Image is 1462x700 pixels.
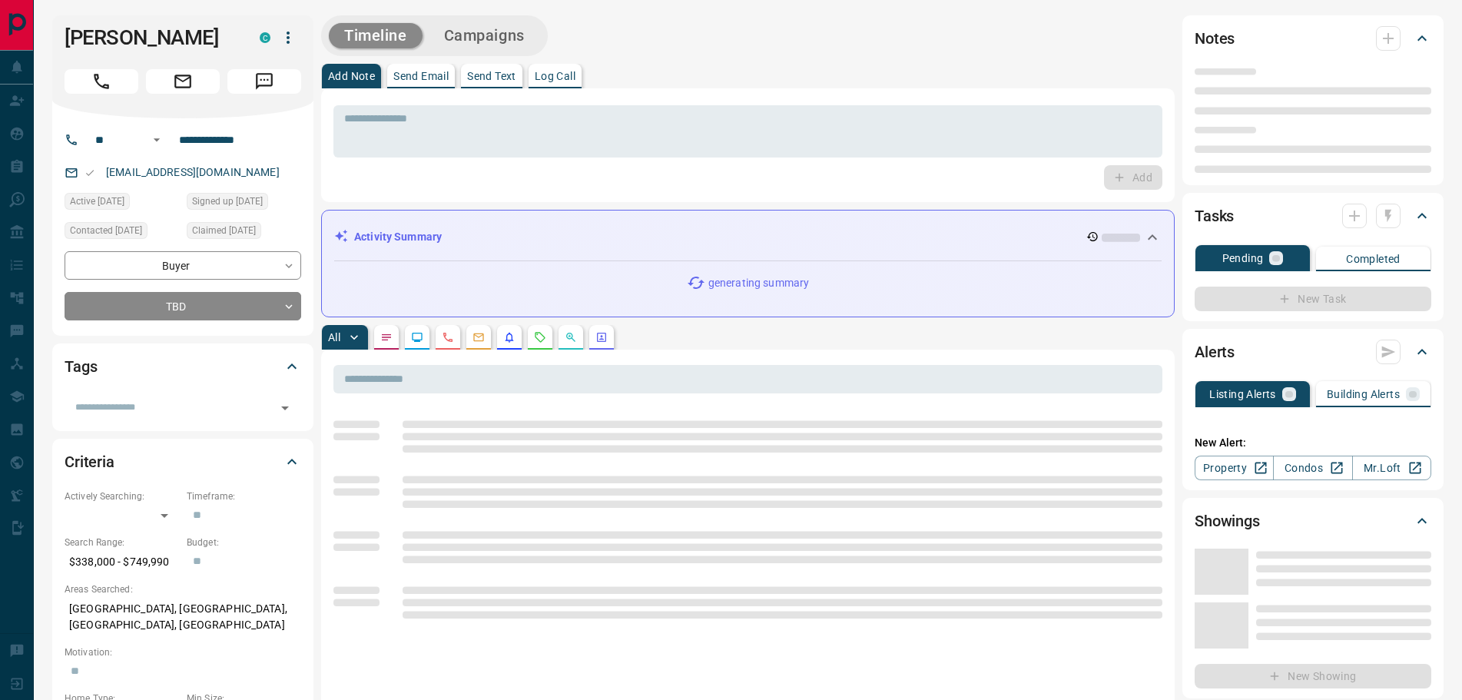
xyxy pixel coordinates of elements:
[65,489,179,503] p: Actively Searching:
[708,275,809,291] p: generating summary
[393,71,449,81] p: Send Email
[1195,340,1235,364] h2: Alerts
[65,222,179,244] div: Thu Aug 14 2025
[65,25,237,50] h1: [PERSON_NAME]
[65,193,179,214] div: Sat Aug 16 2025
[187,536,301,549] p: Budget:
[70,223,142,238] span: Contacted [DATE]
[1195,509,1260,533] h2: Showings
[187,193,301,214] div: Tue Nov 09 2021
[65,251,301,280] div: Buyer
[274,397,296,419] button: Open
[442,331,454,343] svg: Calls
[192,194,263,209] span: Signed up [DATE]
[411,331,423,343] svg: Lead Browsing Activity
[106,166,280,178] a: [EMAIL_ADDRESS][DOMAIN_NAME]
[1195,456,1274,480] a: Property
[65,582,301,596] p: Areas Searched:
[260,32,270,43] div: condos.ca
[65,292,301,320] div: TBD
[429,23,540,48] button: Campaigns
[65,69,138,94] span: Call
[329,23,423,48] button: Timeline
[1327,389,1400,400] p: Building Alerts
[334,223,1162,251] div: Activity Summary
[65,348,301,385] div: Tags
[65,645,301,659] p: Motivation:
[227,69,301,94] span: Message
[1352,456,1431,480] a: Mr.Loft
[535,71,575,81] p: Log Call
[70,194,124,209] span: Active [DATE]
[148,131,166,149] button: Open
[595,331,608,343] svg: Agent Actions
[1273,456,1352,480] a: Condos
[192,223,256,238] span: Claimed [DATE]
[1195,20,1431,57] div: Notes
[146,69,220,94] span: Email
[1195,503,1431,539] div: Showings
[65,443,301,480] div: Criteria
[65,354,97,379] h2: Tags
[65,596,301,638] p: [GEOGRAPHIC_DATA], [GEOGRAPHIC_DATA], [GEOGRAPHIC_DATA], [GEOGRAPHIC_DATA]
[187,222,301,244] div: Thu Aug 14 2025
[1195,204,1234,228] h2: Tasks
[1209,389,1276,400] p: Listing Alerts
[1195,435,1431,451] p: New Alert:
[467,71,516,81] p: Send Text
[565,331,577,343] svg: Opportunities
[1195,197,1431,234] div: Tasks
[354,229,442,245] p: Activity Summary
[65,549,179,575] p: $338,000 - $749,990
[472,331,485,343] svg: Emails
[187,489,301,503] p: Timeframe:
[1195,333,1431,370] div: Alerts
[380,331,393,343] svg: Notes
[1222,253,1264,264] p: Pending
[65,450,114,474] h2: Criteria
[328,332,340,343] p: All
[65,536,179,549] p: Search Range:
[1195,26,1235,51] h2: Notes
[85,168,95,178] svg: Email Valid
[503,331,516,343] svg: Listing Alerts
[534,331,546,343] svg: Requests
[328,71,375,81] p: Add Note
[1346,254,1401,264] p: Completed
